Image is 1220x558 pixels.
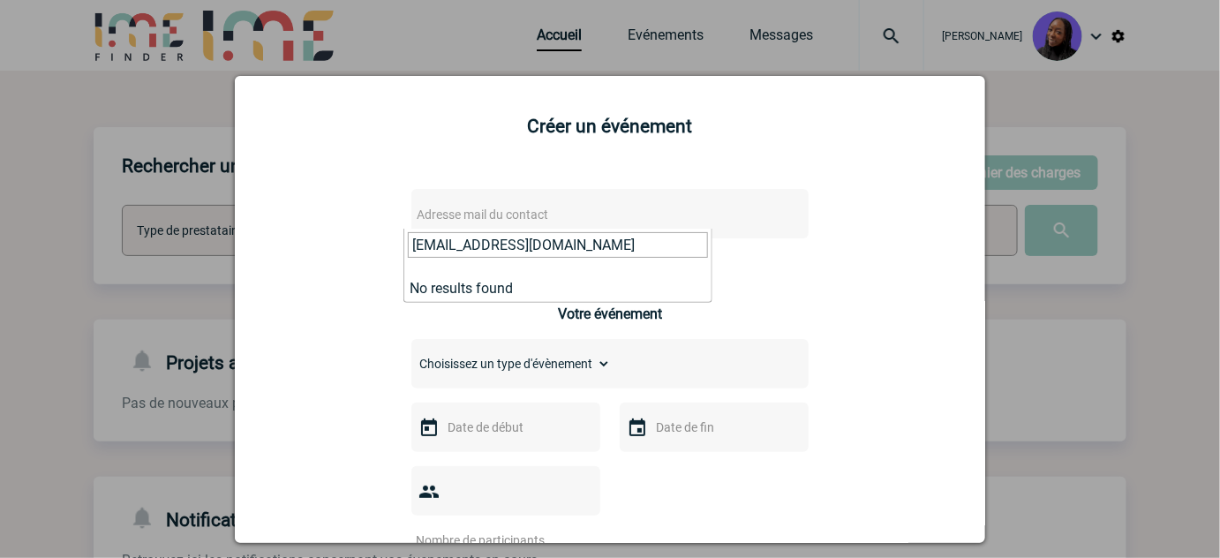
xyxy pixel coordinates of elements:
[257,116,963,137] h2: Créer un événement
[443,416,565,439] input: Date de début
[404,275,712,302] li: No results found
[411,529,577,552] input: Nombre de participants
[651,416,773,439] input: Date de fin
[558,305,662,322] h3: Votre événement
[417,207,548,222] span: Adresse mail du contact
